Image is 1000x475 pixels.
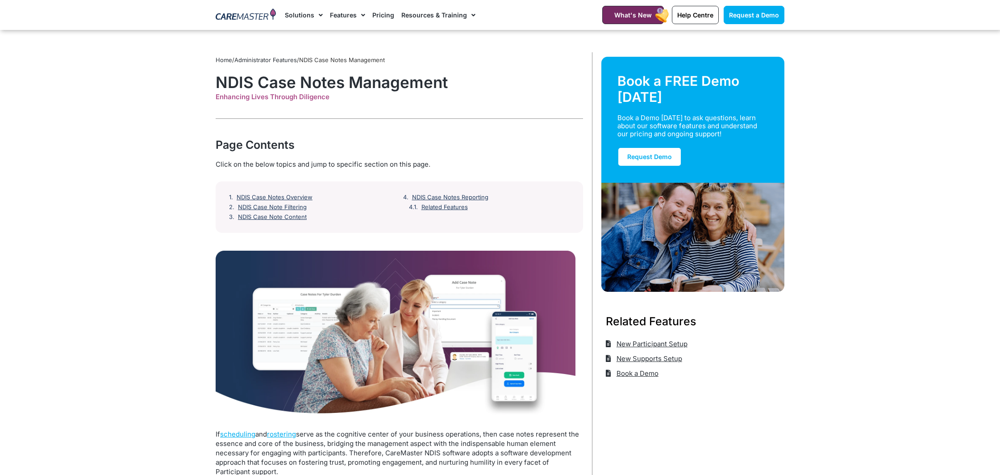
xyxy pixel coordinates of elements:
[627,153,672,160] span: Request Demo
[614,336,687,351] span: New Participant Setup
[617,147,682,167] a: Request Demo
[234,56,297,63] a: Administrator Features
[729,11,779,19] span: Request a Demo
[601,183,784,292] img: Support Worker and NDIS Participant out for a coffee.
[724,6,784,24] a: Request a Demo
[606,351,682,366] a: New Supports Setup
[216,160,583,169] div: Click on the below topics and jump to specific section on this page.
[238,204,307,211] a: NDIS Case Note Filtering
[606,313,780,329] h3: Related Features
[672,6,719,24] a: Help Centre
[421,204,468,211] a: Related Features
[216,93,583,101] div: Enhancing Lives Through Diligence
[216,8,276,22] img: CareMaster Logo
[238,214,307,221] a: NDIS Case Note Content
[614,366,658,381] span: Book a Demo
[267,430,296,438] a: rostering
[617,73,768,105] div: Book a FREE Demo [DATE]
[617,114,758,138] div: Book a Demo [DATE] to ask questions, learn about our software features and understand our pricing...
[606,336,687,351] a: New Participant Setup
[299,56,385,63] span: NDIS Case Notes Management
[602,6,664,24] a: What's New
[614,351,682,366] span: New Supports Setup
[237,194,312,201] a: NDIS Case Notes Overview
[216,137,583,153] div: Page Contents
[606,366,658,381] a: Book a Demo
[216,73,583,92] h1: NDIS Case Notes Management
[677,11,713,19] span: Help Centre
[614,11,652,19] span: What's New
[216,56,232,63] a: Home
[412,194,488,201] a: NDIS Case Notes Reporting
[220,430,255,438] a: scheduling
[216,56,385,63] span: / /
